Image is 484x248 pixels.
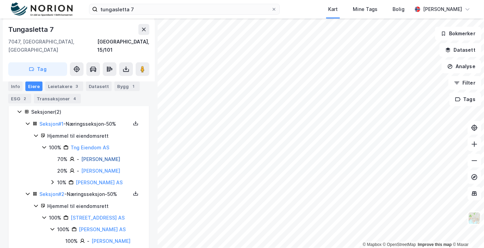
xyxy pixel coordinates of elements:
[49,214,61,222] div: 100%
[130,83,137,90] div: 1
[39,120,131,128] div: - Næringsseksjon - 50%
[383,242,416,247] a: OpenStreetMap
[71,215,125,221] a: [STREET_ADDRESS] AS
[418,242,452,247] a: Improve this map
[8,82,23,91] div: Info
[450,215,484,248] div: Kontrollprogram for chat
[86,82,112,91] div: Datasett
[468,212,481,225] img: Z
[45,82,83,91] div: Leietakere
[442,60,481,73] button: Analyse
[11,2,73,16] img: norion-logo.80e7a08dc31c2e691866.png
[65,237,78,245] div: 100%
[57,225,70,234] div: 100%
[435,27,481,40] button: Bokmerker
[97,38,149,54] div: [GEOGRAPHIC_DATA], 15/101
[39,190,131,198] div: - Næringsseksjon - 50%
[34,94,81,103] div: Transaksjoner
[22,95,28,102] div: 2
[393,5,405,13] div: Bolig
[114,82,140,91] div: Bygg
[47,202,141,210] div: Hjemmel til eiendomsrett
[328,5,338,13] div: Kart
[76,179,123,185] a: [PERSON_NAME] AS
[71,95,78,102] div: 4
[74,83,80,90] div: 3
[98,4,271,14] input: Søk på adresse, matrikkel, gårdeiere, leietakere eller personer
[79,226,126,232] a: [PERSON_NAME] AS
[8,24,55,35] div: Tungasletta 7
[87,237,89,245] div: -
[77,155,79,163] div: -
[81,168,120,174] a: [PERSON_NAME]
[25,82,42,91] div: Eiere
[8,38,97,54] div: 7047, [GEOGRAPHIC_DATA], [GEOGRAPHIC_DATA]
[31,108,141,116] div: Seksjoner ( 2 )
[71,145,109,150] a: Tng Eiendom AS
[47,132,141,140] div: Hjemmel til eiendomsrett
[39,191,64,197] a: Seksjon#2
[91,238,131,244] a: [PERSON_NAME]
[439,43,481,57] button: Datasett
[353,5,377,13] div: Mine Tags
[39,121,63,127] a: Seksjon#1
[8,62,67,76] button: Tag
[423,5,462,13] div: [PERSON_NAME]
[8,94,31,103] div: ESG
[77,167,79,175] div: -
[49,144,61,152] div: 100%
[57,167,67,175] div: 20%
[57,155,67,163] div: 70%
[363,242,382,247] a: Mapbox
[57,178,66,187] div: 10%
[81,156,120,162] a: [PERSON_NAME]
[450,215,484,248] iframe: Chat Widget
[449,92,481,106] button: Tags
[448,76,481,90] button: Filter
